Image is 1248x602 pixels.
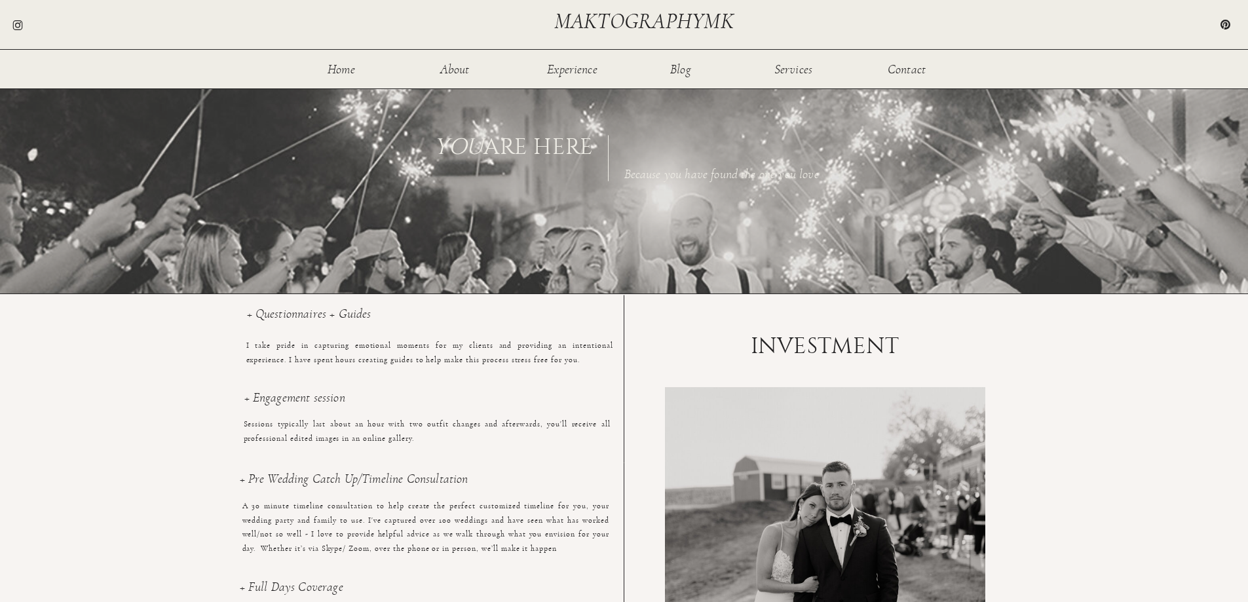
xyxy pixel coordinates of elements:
a: Services [772,63,815,74]
p: A 30 minute timeline consultation to help create the perfect customized timeline for you, your we... [242,499,609,540]
a: About [434,63,476,74]
p: I take pride in capturing emotional moments for my clients and providing an intentional experienc... [246,339,613,380]
h3: + Questionnaires + Guides [247,307,614,335]
h3: + Pre Wedding Catch Up/Timeline Consultation [240,472,607,500]
h1: ARE HERE [426,136,594,159]
h3: Because you have found the one you love [624,168,822,185]
a: Home [320,63,363,74]
i: YOU [434,134,483,160]
a: Blog [660,63,702,74]
a: Contact [886,63,928,74]
h3: + Engagement session [244,391,611,419]
p: Sessions typically last about an hour with two outfit changes and afterwards, you'll receive all ... [244,417,611,459]
h1: INVESTMENT [734,335,916,358]
a: maktographymk [554,10,739,32]
a: Experience [546,63,599,74]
